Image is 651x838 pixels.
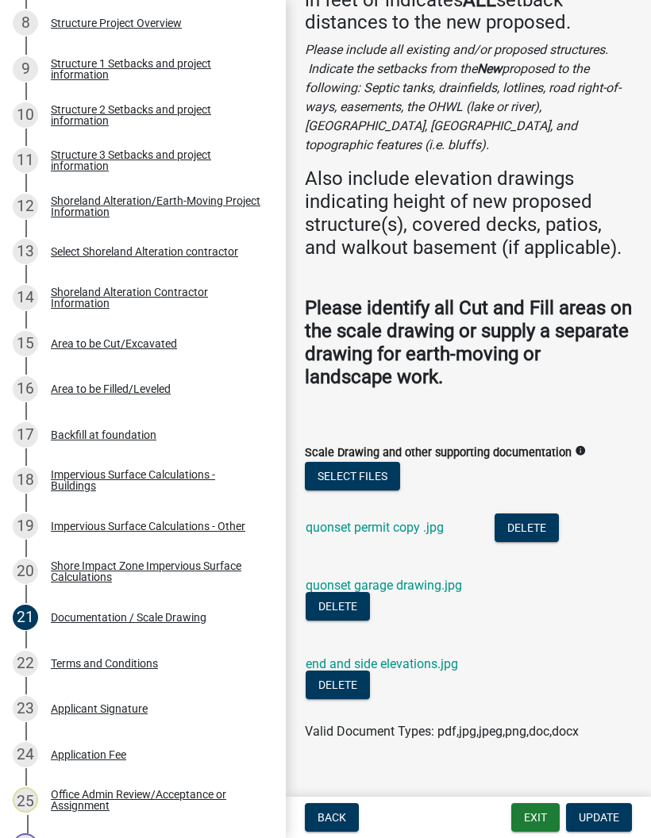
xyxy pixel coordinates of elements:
[306,678,370,694] wm-modal-confirm: Delete Document
[305,803,359,832] button: Back
[13,285,38,310] div: 14
[51,195,260,217] div: Shoreland Alteration/Earth-Moving Project Information
[305,724,579,739] span: Valid Document Types: pdf,jpg,jpeg,png,doc,docx
[51,560,260,582] div: Shore Impact Zone Impervious Surface Calculations
[305,42,621,152] i: Please include all existing and/or proposed structures. Indicate the setbacks from the proposed t...
[51,658,158,669] div: Terms and Conditions
[13,56,38,82] div: 9
[318,811,346,824] span: Back
[579,811,619,824] span: Update
[477,61,502,76] strong: New
[51,58,260,80] div: Structure 1 Setbacks and project information
[306,592,370,621] button: Delete
[51,703,148,714] div: Applicant Signature
[305,448,572,459] label: Scale Drawing and other supporting documentation
[51,149,260,171] div: Structure 3 Setbacks and project information
[495,513,559,542] button: Delete
[495,521,559,536] wm-modal-confirm: Delete Document
[13,559,38,584] div: 20
[51,521,245,532] div: Impervious Surface Calculations - Other
[51,104,260,126] div: Structure 2 Setbacks and project information
[13,696,38,721] div: 23
[305,462,400,490] button: Select files
[51,17,182,29] div: Structure Project Overview
[51,383,171,394] div: Area to be Filled/Leveled
[306,520,444,535] a: quonset permit copy .jpg
[566,803,632,832] button: Update
[13,376,38,402] div: 16
[13,194,38,219] div: 12
[13,742,38,767] div: 24
[51,749,126,760] div: Application Fee
[305,167,632,259] h4: Also include elevation drawings indicating height of new proposed structure(s), covered decks, pa...
[13,467,38,493] div: 18
[13,102,38,128] div: 10
[13,513,38,539] div: 19
[51,612,206,623] div: Documentation / Scale Drawing
[51,246,238,257] div: Select Shoreland Alteration contractor
[13,422,38,448] div: 17
[306,671,370,699] button: Delete
[13,651,38,676] div: 22
[51,338,177,349] div: Area to be Cut/Excavated
[13,148,38,173] div: 11
[13,239,38,264] div: 13
[305,297,632,387] strong: Please identify all Cut and Fill areas on the scale drawing or supply a separate drawing for eart...
[575,445,586,456] i: info
[13,605,38,630] div: 21
[51,469,260,491] div: Impervious Surface Calculations - Buildings
[51,429,156,440] div: Backfill at foundation
[306,600,370,615] wm-modal-confirm: Delete Document
[13,331,38,356] div: 15
[51,789,260,811] div: Office Admin Review/Acceptance or Assignment
[13,787,38,813] div: 25
[13,10,38,36] div: 8
[306,656,458,671] a: end and side elevations.jpg
[511,803,560,832] button: Exit
[51,286,260,309] div: Shoreland Alteration Contractor Information
[306,578,462,593] a: quonset garage drawing.jpg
